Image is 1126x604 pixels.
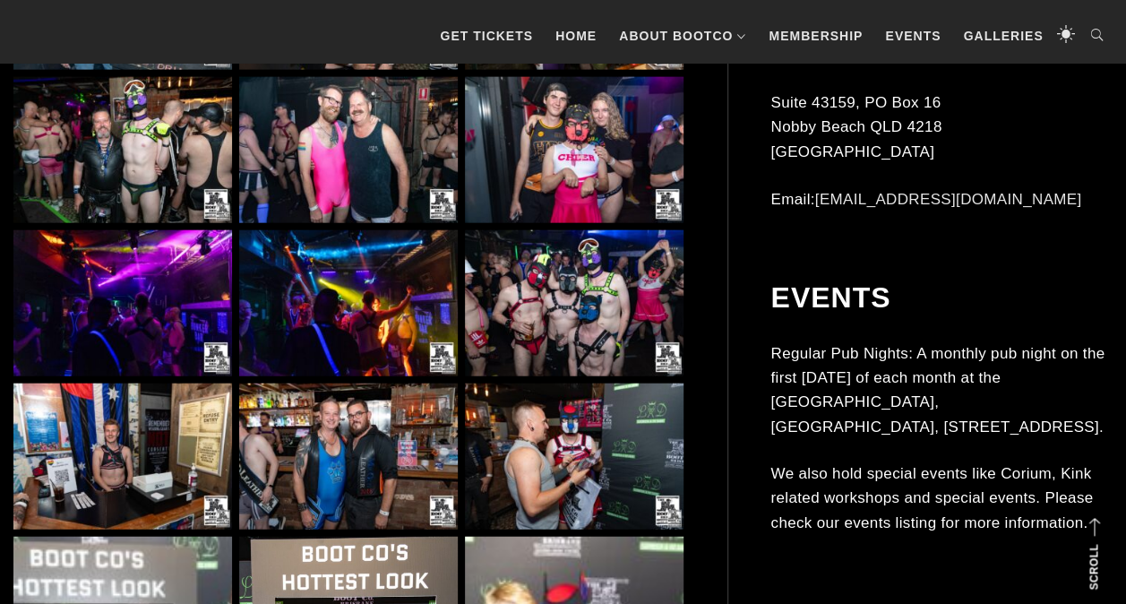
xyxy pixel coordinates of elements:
a: About BootCo [610,9,755,63]
a: [EMAIL_ADDRESS][DOMAIN_NAME] [815,190,1082,207]
p: We also hold special events like Corium, Kink related workshops and special events. Please check ... [770,462,1111,535]
a: GET TICKETS [431,9,542,63]
p: Suite 43159, PO Box 16 Nobby Beach QLD 4218 [GEOGRAPHIC_DATA] [770,91,1111,164]
a: Events [876,9,950,63]
p: Email: [770,186,1111,211]
p: Regular Pub Nights: A monthly pub night on the first [DATE] of each month at the [GEOGRAPHIC_DATA... [770,341,1111,438]
a: Home [546,9,606,63]
a: Membership [760,9,872,63]
a: Galleries [954,9,1052,63]
h2: Events [770,280,1111,314]
strong: Scroll [1087,544,1100,590]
